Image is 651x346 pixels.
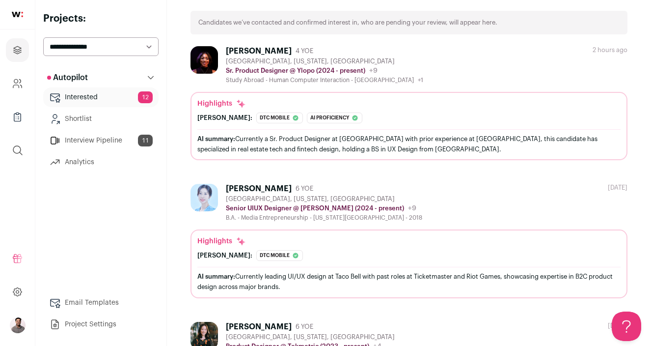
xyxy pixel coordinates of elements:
[43,68,159,87] button: Autopilot
[593,46,627,54] div: 2 hours ago
[296,323,313,331] span: 6 YOE
[6,105,29,129] a: Company Lists
[612,312,641,341] iframe: Help Scout Beacon - Open
[197,273,235,280] span: AI summary:
[369,67,378,74] span: +9
[190,46,627,160] a: [PERSON_NAME] 4 YOE [GEOGRAPHIC_DATA], [US_STATE], [GEOGRAPHIC_DATA] Sr. Product Designer @ Ylopo...
[226,46,292,56] div: [PERSON_NAME]
[226,67,365,75] p: Sr. Product Designer @ Ylopo (2024 - present)
[138,91,153,103] span: 12
[43,12,159,26] h2: Projects:
[197,136,235,142] span: AI summary:
[43,315,159,334] a: Project Settings
[190,184,218,211] img: 5f7472ed15cf2f88d37c9392faec4988419b407937eb61448d2910ecbcad626e.jpg
[608,184,627,192] div: [DATE]
[10,317,26,333] img: 486088-medium_jpg
[226,184,292,194] div: [PERSON_NAME]
[296,47,313,55] span: 4 YOE
[190,184,627,298] a: [PERSON_NAME] 6 YOE [GEOGRAPHIC_DATA], [US_STATE], [GEOGRAPHIC_DATA] Senior UIUX Designer @ [PERS...
[138,135,153,146] span: 11
[197,134,621,154] div: Currently a Sr. Product Designer at [GEOGRAPHIC_DATA] with prior experience at [GEOGRAPHIC_DATA],...
[198,19,497,27] p: Candidates we’ve contacted and confirmed interest in, who are pending your review, will appear here.
[307,113,362,123] div: Ai proficiency
[226,214,422,222] div: B.A. - Media Entrepreneurship - [US_STATE][GEOGRAPHIC_DATA] - 2018
[6,38,29,62] a: Projects
[12,12,23,17] img: wellfound-shorthand-0d5821cbd27db2630d0214b213865d53afaa358527fdda9d0ea32b1df1b89c2c.svg
[43,87,159,107] a: Interested12
[6,72,29,95] a: Company and ATS Settings
[418,77,423,83] span: +1
[47,72,88,84] p: Autopilot
[10,317,26,333] button: Open dropdown
[197,114,252,122] div: [PERSON_NAME]:
[43,152,159,172] a: Analytics
[408,205,416,212] span: +9
[197,271,621,292] div: Currently leading UI/UX design at Taco Bell with past roles at Ticketmaster and Riot Games, showc...
[190,46,218,74] img: 739fcf8a8a1b0f7bcb1410d25f705d199026fadf5c02246976837ba4daba6107.jpg
[296,185,313,193] span: 6 YOE
[197,99,246,109] div: Highlights
[43,293,159,313] a: Email Templates
[43,109,159,129] a: Shortlist
[256,113,303,123] div: Dtc mobile
[226,322,292,332] div: [PERSON_NAME]
[608,322,627,330] div: [DATE]
[197,252,252,259] div: [PERSON_NAME]:
[226,76,423,84] div: Study Abroad - Human Computer Interaction - [GEOGRAPHIC_DATA]
[43,131,159,150] a: Interview Pipeline11
[226,58,423,65] div: [GEOGRAPHIC_DATA], [US_STATE], [GEOGRAPHIC_DATA]
[226,333,399,341] div: [GEOGRAPHIC_DATA], [US_STATE], [GEOGRAPHIC_DATA]
[197,236,246,246] div: Highlights
[226,204,404,212] p: Senior UIUX Designer @ [PERSON_NAME] (2024 - present)
[226,195,422,203] div: [GEOGRAPHIC_DATA], [US_STATE], [GEOGRAPHIC_DATA]
[256,250,303,261] div: Dtc mobile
